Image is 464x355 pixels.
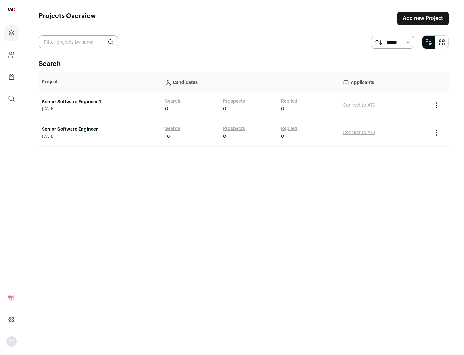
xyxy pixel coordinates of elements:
[223,126,245,132] a: Prospects
[223,106,226,112] span: 0
[397,12,449,25] a: Add new Project
[4,69,19,85] a: Company Lists
[343,103,375,107] a: Connect to ATS
[165,126,180,132] a: Search
[432,101,440,109] button: Project Actions
[42,126,159,133] a: Senior Software Engineer
[42,134,159,139] span: [DATE]
[343,130,375,135] a: Connect to ATS
[6,336,17,347] button: Open dropdown
[432,129,440,137] button: Project Actions
[223,133,226,140] span: 0
[39,12,96,25] h1: Projects Overview
[281,133,284,140] span: 0
[281,106,284,112] span: 0
[8,8,15,11] img: wellfound-shorthand-0d5821cbd27db2630d0214b213865d53afaa358527fdda9d0ea32b1df1b89c2c.svg
[42,79,159,85] p: Project
[165,76,336,88] p: Candidates
[165,98,180,105] a: Search
[281,98,297,105] a: Replied
[42,107,159,112] span: [DATE]
[343,76,426,88] p: Applicants
[42,99,159,105] a: Senior Software Engineer 1
[281,126,297,132] a: Replied
[165,106,168,112] span: 0
[4,47,19,63] a: Company and ATS Settings
[165,133,170,140] span: 10
[223,98,245,105] a: Prospects
[39,59,449,68] h2: Search
[39,35,118,48] input: Filter projects by name
[4,25,19,41] a: Projects
[6,336,17,347] img: nopic.png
